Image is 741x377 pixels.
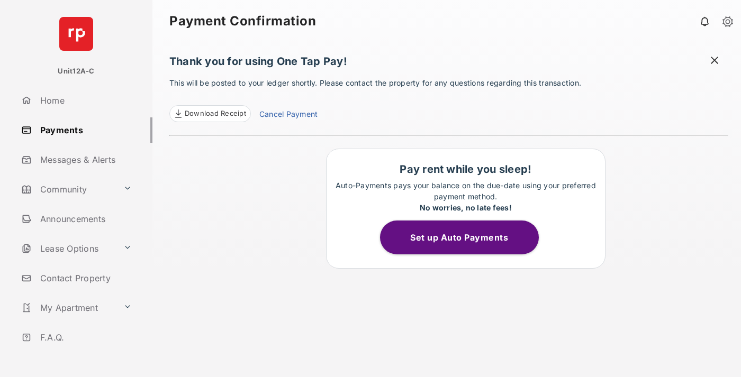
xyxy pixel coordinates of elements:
a: Messages & Alerts [17,147,152,172]
a: Contact Property [17,265,152,291]
p: Auto-Payments pays your balance on the due-date using your preferred payment method. [332,180,600,213]
h1: Thank you for using One Tap Pay! [169,55,728,73]
img: svg+xml;base64,PHN2ZyB4bWxucz0iaHR0cDovL3d3dy53My5vcmcvMjAwMC9zdmciIHdpZHRoPSI2NCIgaGVpZ2h0PSI2NC... [59,17,93,51]
a: Home [17,88,152,113]
span: Download Receipt [185,108,246,119]
a: F.A.Q. [17,325,152,350]
h1: Pay rent while you sleep! [332,163,600,176]
a: Announcements [17,206,152,232]
p: Unit12A-C [58,66,94,77]
strong: Payment Confirmation [169,15,316,27]
a: Lease Options [17,236,119,261]
a: Cancel Payment [259,108,318,122]
a: Set up Auto Payments [380,232,552,243]
a: Community [17,177,119,202]
a: Payments [17,117,152,143]
a: Download Receipt [169,105,251,122]
a: My Apartment [17,295,119,320]
p: This will be posted to your ledger shortly. Please contact the property for any questions regardi... [169,77,728,122]
div: No worries, no late fees! [332,202,600,213]
button: Set up Auto Payments [380,220,539,254]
